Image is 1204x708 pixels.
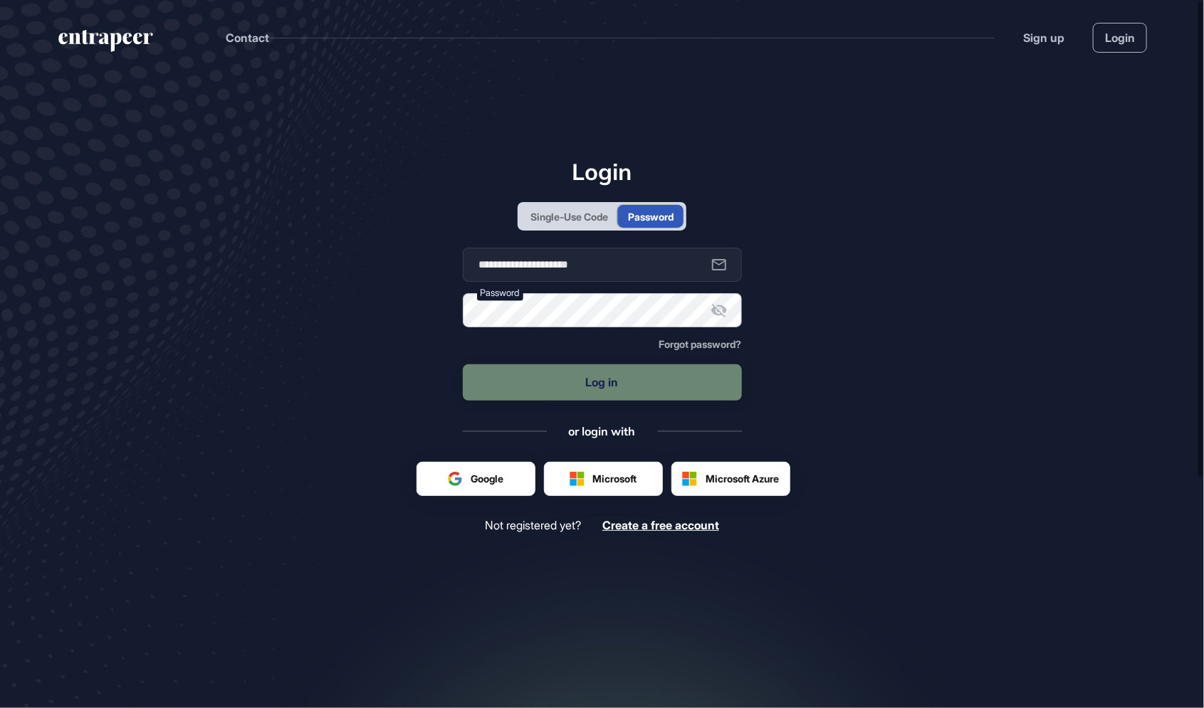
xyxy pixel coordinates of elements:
[659,339,742,350] a: Forgot password?
[226,28,269,47] button: Contact
[485,519,581,532] span: Not registered yet?
[628,209,674,224] div: Password
[463,158,742,185] h1: Login
[463,364,742,401] button: Log in
[602,518,719,532] span: Create a free account
[57,30,155,57] a: entrapeer-logo
[659,338,742,350] span: Forgot password?
[569,423,636,439] div: or login with
[1023,29,1064,46] a: Sign up
[530,209,608,224] div: Single-Use Code
[477,286,523,301] label: Password
[1093,23,1147,53] a: Login
[602,519,719,532] a: Create a free account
